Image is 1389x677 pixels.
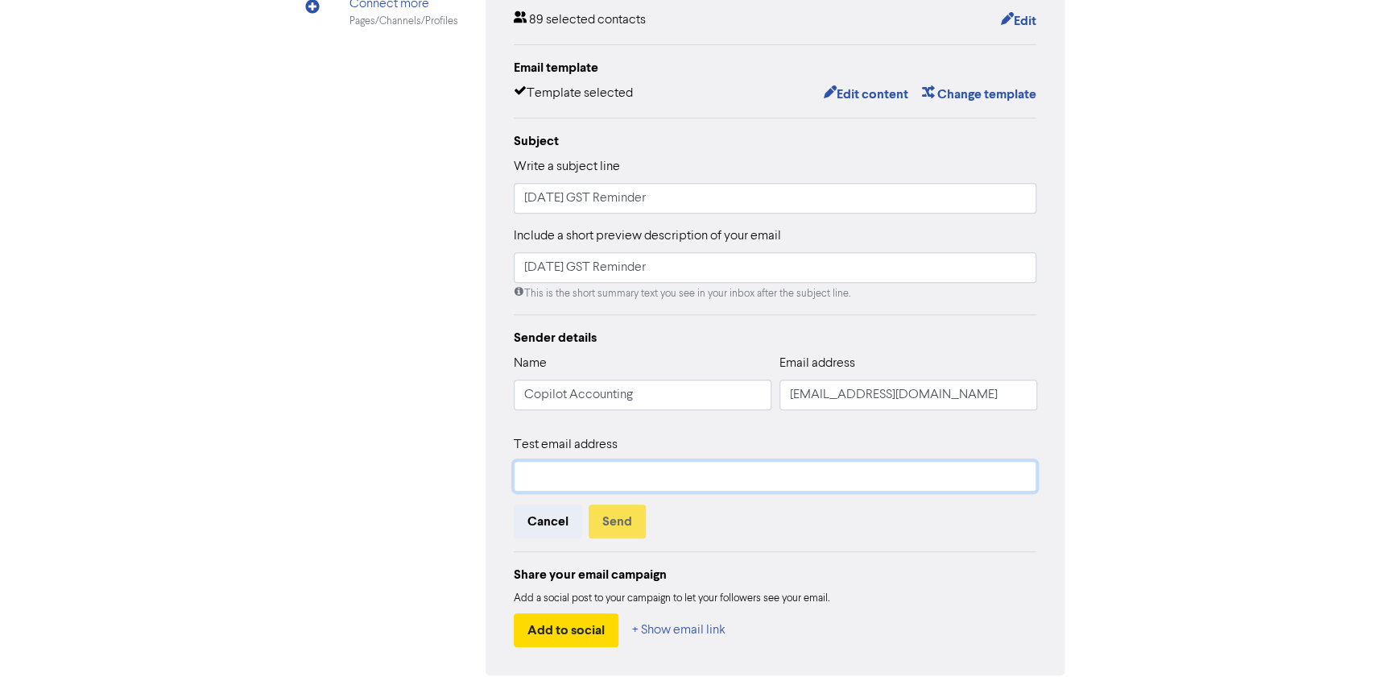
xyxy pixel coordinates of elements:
[514,435,618,455] label: Test email address
[514,58,1037,77] div: Email template
[822,84,908,105] button: Edit content
[349,14,458,29] div: Pages/Channels/Profiles
[514,505,582,538] button: Cancel
[779,354,855,373] label: Email address
[514,591,1037,607] div: Add a social post to your campaign to let your followers see your email.
[514,613,618,647] button: Add to social
[514,84,633,105] div: Template selected
[514,10,646,31] div: 89 selected contacts
[514,226,781,246] label: Include a short preview description of your email
[514,131,1037,151] div: Subject
[1308,600,1389,677] iframe: Chat Widget
[514,328,1037,347] div: Sender details
[514,157,620,177] label: Write a subject line
[920,84,1036,105] button: Change template
[514,354,547,373] label: Name
[514,565,1037,584] div: Share your email campaign
[631,613,726,647] button: + Show email link
[514,286,1037,301] div: This is the short summary text you see in your inbox after the subject line.
[999,10,1036,31] button: Edit
[589,505,646,538] button: Send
